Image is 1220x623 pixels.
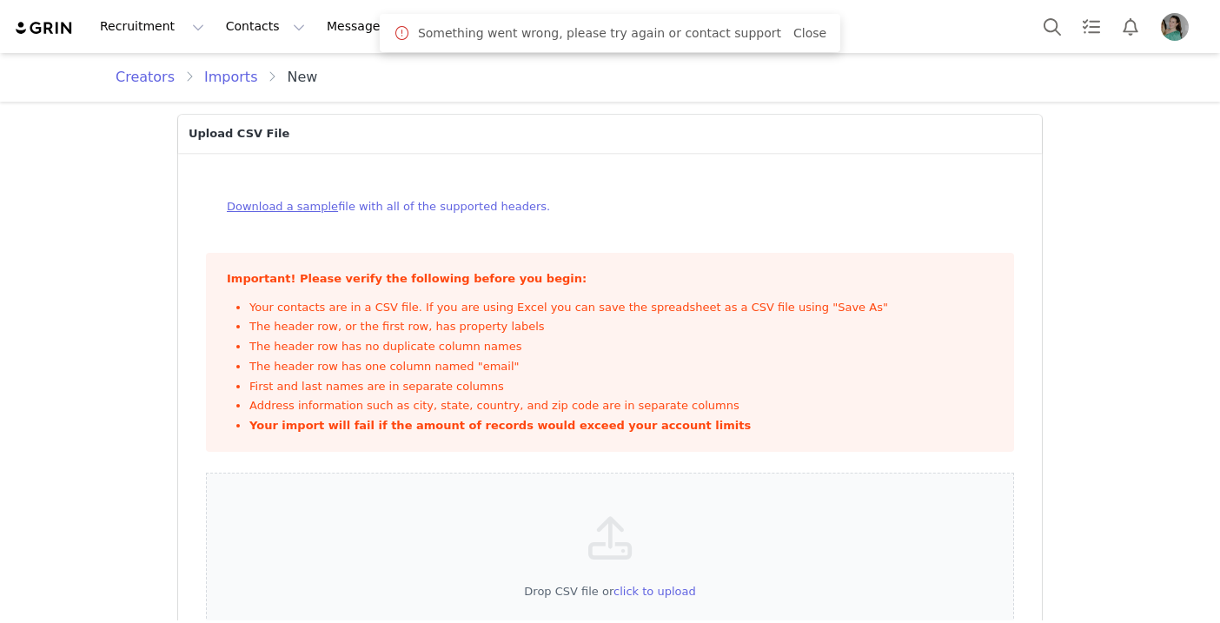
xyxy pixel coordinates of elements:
li: First and last names are in separate columns [249,378,979,395]
button: Reporting [620,7,727,46]
a: Download a sample [227,200,338,213]
li: The header row has no duplicate column names [249,338,979,355]
button: Program [424,7,523,46]
div: file with all of the supported headers. [206,181,1014,233]
a: Tasks [1072,7,1111,46]
span: click to upload [613,585,696,598]
a: Close [793,26,826,40]
button: Profile [1150,13,1206,41]
button: Content [524,7,619,46]
strong: Important! Please verify the following before you begin: [227,272,587,285]
img: grin logo [14,20,75,36]
button: Drop CSV file orclick to upload [524,583,695,600]
span: Something went wrong, please try again or contact support [418,24,781,43]
li: The header row has one column named "email" [249,358,979,375]
li: Address information such as city, state, country, and zip code are in separate columns [249,397,979,414]
li: The header row, or the first row, has property labels [249,318,979,335]
a: Community [728,7,827,46]
button: Search [1033,7,1071,46]
p: Upload CSV File [178,115,1042,153]
a: Imports [194,67,268,88]
button: Recruitment [90,7,215,46]
li: Your contacts are in a CSV file. If you are using Excel you can save the spreadsheet as a CSV fil... [249,299,979,316]
strong: Your import will fail if the amount of records would exceed your account limits [249,419,751,432]
button: Contacts [215,7,315,46]
button: Notifications [1111,7,1150,46]
img: c0ba1647-50f9-4b34-9d18-c757e66d84d3.png [1161,13,1189,41]
a: Creators [116,67,185,88]
button: Messages [316,7,423,46]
